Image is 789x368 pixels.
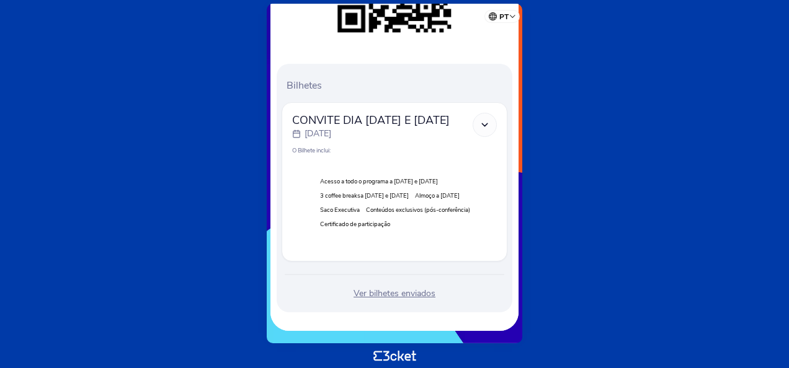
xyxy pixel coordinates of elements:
[287,79,507,92] p: Bilhetes
[320,191,409,199] li: 3 coffee breaks
[320,220,390,228] li: Certificado de participação
[305,128,331,140] p: [DATE]
[282,287,507,300] div: Ver bilhetes enviados
[360,191,409,199] span: a [DATE] e [DATE]
[292,113,450,128] span: CONVITE DIA [DATE] E [DATE]
[415,191,460,199] li: Almoço a [DATE]
[292,146,497,154] p: O Bilhete inclui:
[320,177,438,185] li: Acesso a todo o programa a [DATE] e [DATE]
[320,206,360,214] li: Saco Executiva
[366,206,470,214] li: Conteúdos exclusivos (pós-conferência)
